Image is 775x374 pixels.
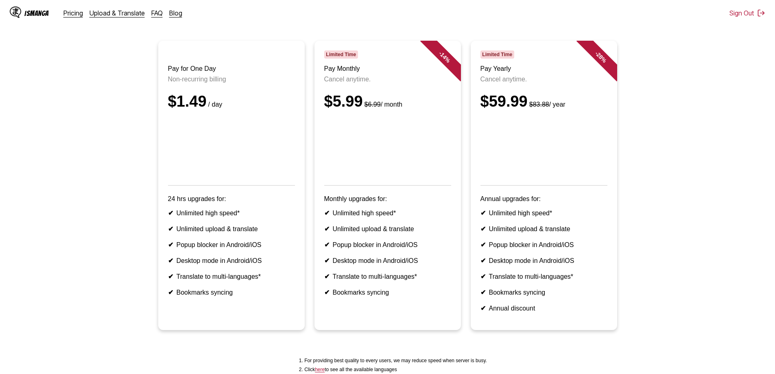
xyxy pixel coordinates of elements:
li: Popup blocker in Android/iOS [480,241,607,249]
div: - 28 % [576,33,625,81]
b: ✔ [168,210,173,217]
iframe: PayPal [480,120,607,174]
li: Bookmarks syncing [168,289,295,296]
li: Desktop mode in Android/iOS [324,257,451,265]
b: ✔ [480,305,486,312]
b: ✔ [324,273,330,280]
b: ✔ [480,289,486,296]
p: Monthly upgrades for: [324,195,451,203]
li: Translate to multi-languages* [480,273,607,280]
li: Bookmarks syncing [480,289,607,296]
b: ✔ [324,210,330,217]
a: FAQ [151,9,163,17]
div: $59.99 [480,93,607,110]
b: ✔ [480,225,486,232]
span: Limited Time [480,50,514,59]
li: Translate to multi-languages* [168,273,295,280]
b: ✔ [168,257,173,264]
div: $1.49 [168,93,295,110]
b: ✔ [168,273,173,280]
h3: Pay Monthly [324,65,451,72]
s: $6.99 [365,101,381,108]
b: ✔ [168,289,173,296]
span: Limited Time [324,50,358,59]
b: ✔ [480,257,486,264]
li: Unlimited upload & translate [324,225,451,233]
p: 24 hrs upgrades for: [168,195,295,203]
iframe: PayPal [324,120,451,174]
p: Annual upgrades for: [480,195,607,203]
li: Bookmarks syncing [324,289,451,296]
li: Desktop mode in Android/iOS [168,257,295,265]
h3: Pay for One Day [168,65,295,72]
a: IsManga LogoIsManga [10,7,63,20]
li: Unlimited upload & translate [168,225,295,233]
a: Available languages [315,367,325,372]
li: For providing best quality to every users, we may reduce speed when server is busy. [304,358,487,363]
a: Pricing [63,9,83,17]
b: ✔ [480,273,486,280]
img: IsManga Logo [10,7,21,18]
li: Unlimited high speed* [324,209,451,217]
b: ✔ [480,241,486,248]
s: $83.88 [529,101,549,108]
li: Popup blocker in Android/iOS [168,241,295,249]
button: Sign Out [729,9,765,17]
li: Unlimited upload & translate [480,225,607,233]
li: Click to see all the available languages [304,367,487,372]
div: IsManga [24,9,49,17]
p: Cancel anytime. [480,76,607,83]
a: Upload & Translate [90,9,145,17]
small: / day [207,101,223,108]
div: - 14 % [420,33,469,81]
li: Popup blocker in Android/iOS [324,241,451,249]
h3: Pay Yearly [480,65,607,72]
li: Unlimited high speed* [480,209,607,217]
p: Cancel anytime. [324,76,451,83]
a: Blog [169,9,182,17]
b: ✔ [168,225,173,232]
li: Annual discount [480,304,607,312]
b: ✔ [324,289,330,296]
small: / year [528,101,565,108]
b: ✔ [480,210,486,217]
p: Non-recurring billing [168,76,295,83]
iframe: PayPal [168,120,295,174]
b: ✔ [324,225,330,232]
div: $5.99 [324,93,451,110]
li: Desktop mode in Android/iOS [480,257,607,265]
b: ✔ [168,241,173,248]
small: / month [363,101,402,108]
b: ✔ [324,257,330,264]
li: Unlimited high speed* [168,209,295,217]
img: Sign out [757,9,765,17]
b: ✔ [324,241,330,248]
li: Translate to multi-languages* [324,273,451,280]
